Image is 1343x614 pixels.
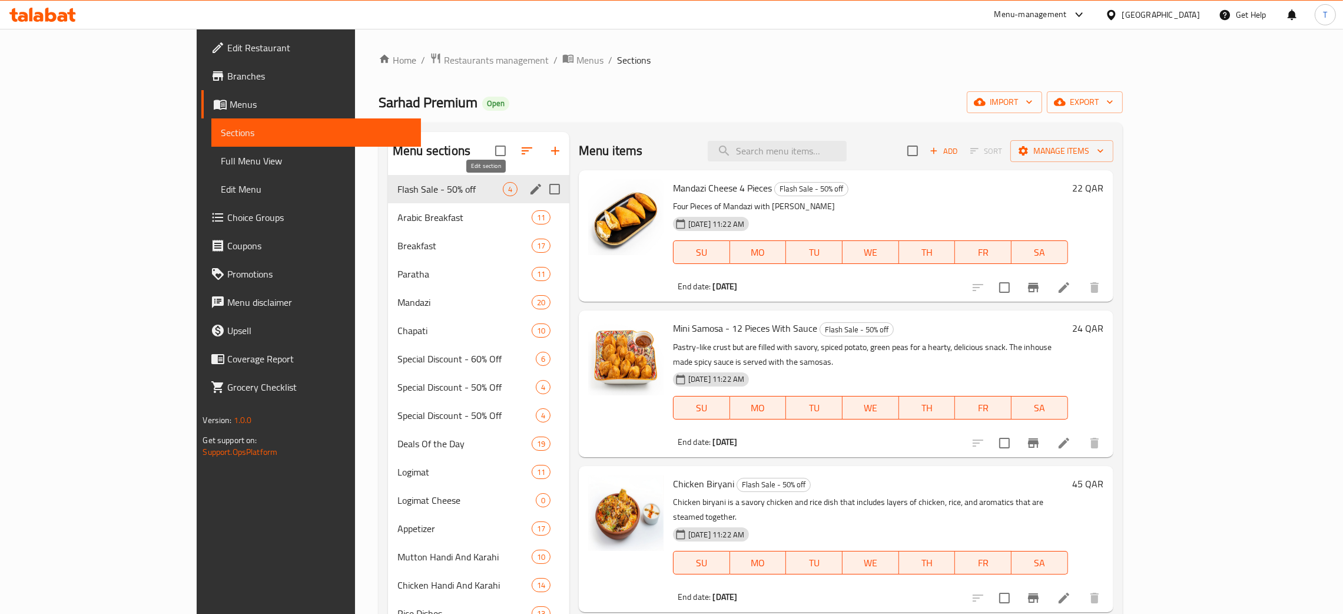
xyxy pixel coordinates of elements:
button: TU [786,551,843,575]
div: items [532,550,551,564]
div: Breakfast [397,239,532,253]
img: Mini Samosa - 12 Pieces With Sauce [588,320,664,395]
button: SA [1012,240,1068,264]
h2: Menu sections [393,142,470,160]
button: MO [730,551,787,575]
b: [DATE] [712,279,737,294]
div: Appetizer [397,521,532,536]
span: Manage items [1020,144,1104,159]
span: Mutton Handi And Karahi [397,550,532,564]
span: FR [960,400,1007,417]
a: Menu disclaimer [201,288,421,316]
button: import [967,91,1042,113]
a: Restaurants management [430,52,549,68]
span: Special Discount - 50% Off [397,408,536,422]
span: WE [847,244,894,261]
span: Flash Sale - 50% off [820,323,893,336]
a: Grocery Checklist [201,373,421,401]
button: delete [1080,273,1109,302]
div: items [536,380,551,394]
span: SU [678,400,725,417]
a: Branches [201,62,421,90]
span: Coupons [227,239,412,253]
div: items [532,210,551,225]
div: Deals Of the Day19 [388,430,569,458]
span: Branches [227,69,412,83]
span: Open [482,98,509,108]
span: Mandazi [397,295,532,309]
div: items [536,408,551,422]
div: Flash Sale - 50% off [774,182,848,196]
span: Version: [203,412,231,428]
span: WE [847,400,894,417]
span: Choice Groups [227,210,412,225]
span: Flash Sale - 50% off [737,478,810,491]
div: items [503,182,518,196]
a: Coupons [201,232,421,260]
div: Special Discount - 60% Off6 [388,345,569,373]
p: Pastry-like crust but are filled with savory, spiced potato, green peas for a hearty, delicious s... [673,340,1068,369]
span: Chapati [397,323,532,338]
span: Logimat [397,465,532,479]
span: Menus [576,53,603,67]
span: End date: [678,589,711,605]
button: TH [899,396,956,420]
span: Upsell [227,323,412,338]
div: Chicken Handi And Karahi [397,578,532,592]
span: 20 [532,297,550,308]
div: Special Discount - 50% Off [397,380,536,394]
a: Edit menu item [1057,280,1071,295]
h6: 24 QAR [1073,320,1104,336]
a: Edit Restaurant [201,34,421,62]
a: Coverage Report [201,345,421,373]
li: / [421,53,425,67]
span: Restaurants management [444,53,549,67]
span: Arabic Breakfast [397,210,532,225]
div: Flash Sale - 50% off [737,478,811,492]
button: Add [925,142,963,160]
span: import [976,95,1033,110]
div: Logimat Cheese0 [388,486,569,514]
div: Logimat Cheese [397,493,536,507]
span: 17 [532,523,550,534]
span: Add item [925,142,963,160]
span: TH [904,400,951,417]
h6: 45 QAR [1073,476,1104,492]
a: Full Menu View [211,147,421,175]
div: Menu-management [994,8,1067,22]
div: Paratha11 [388,260,569,288]
span: Grocery Checklist [227,380,412,394]
button: TH [899,240,956,264]
span: Flash Sale - 50% off [397,182,503,196]
div: Mutton Handi And Karahi10 [388,543,569,571]
span: TU [791,554,838,572]
span: Promotions [227,267,412,281]
div: Special Discount - 60% Off [397,352,536,366]
span: Menu disclaimer [227,295,412,309]
span: Paratha [397,267,532,281]
span: Coverage Report [227,352,412,366]
span: MO [735,554,782,572]
a: Upsell [201,316,421,345]
span: Sarhad Premium [379,89,477,115]
b: [DATE] [712,434,737,450]
div: items [532,521,551,536]
span: 17 [532,240,550,252]
a: Edit menu item [1057,591,1071,605]
span: 4 [536,410,550,421]
div: Flash Sale - 50% off4edit [388,175,569,203]
b: [DATE] [712,589,737,605]
span: Edit Menu [221,182,412,196]
span: 4 [503,184,517,195]
button: MO [730,396,787,420]
span: SU [678,244,725,261]
div: items [532,465,551,479]
div: Deals Of the Day [397,437,532,451]
span: TH [904,554,951,572]
div: Appetizer17 [388,514,569,543]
